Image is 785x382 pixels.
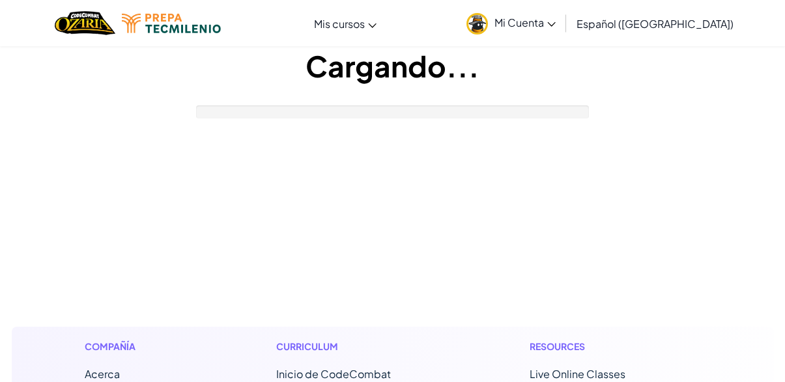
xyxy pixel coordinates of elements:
a: Mis cursos [307,6,383,41]
img: avatar [466,13,488,34]
img: Home [55,10,115,36]
span: Mi Cuenta [494,16,556,29]
a: Acerca [85,367,120,381]
span: Español ([GEOGRAPHIC_DATA]) [577,17,734,31]
a: Ozaria by CodeCombat logo [55,10,115,36]
span: Inicio de CodeCombat [276,367,391,381]
img: Tecmilenio logo [122,14,221,33]
span: Mis cursos [314,17,365,31]
a: Mi Cuenta [460,3,562,44]
h1: Curriculum [276,340,448,353]
h1: Resources [530,340,701,353]
a: Español ([GEOGRAPHIC_DATA]) [570,6,740,41]
h1: Compañía [85,340,193,353]
a: Live Online Classes [530,367,625,381]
